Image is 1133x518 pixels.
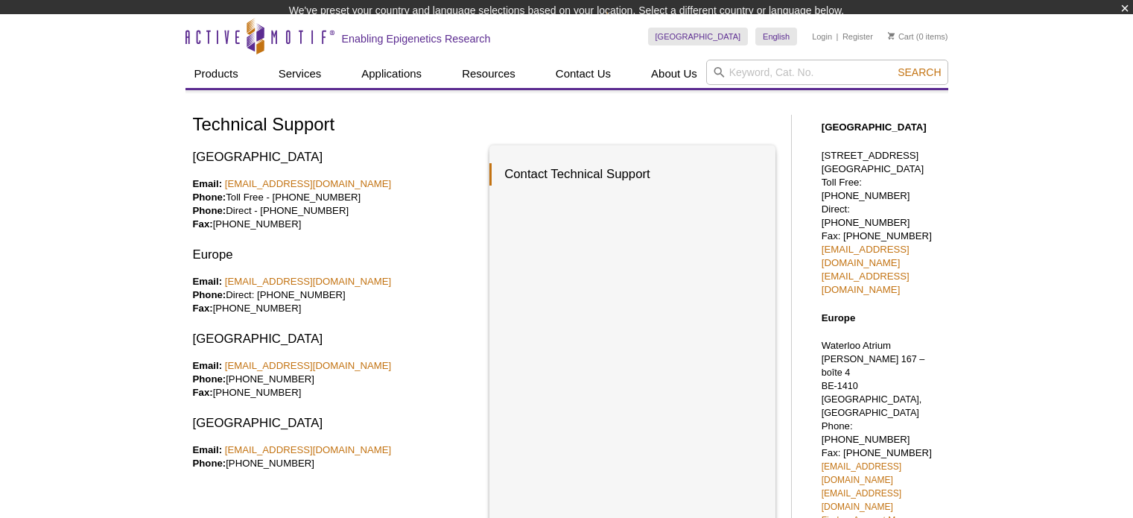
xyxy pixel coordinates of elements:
[193,148,479,166] h3: [GEOGRAPHIC_DATA]
[888,32,895,40] img: Your Cart
[193,359,479,399] p: [PHONE_NUMBER] [PHONE_NUMBER]
[342,32,491,45] h2: Enabling Epigenetics Research
[822,244,910,268] a: [EMAIL_ADDRESS][DOMAIN_NAME]
[888,31,914,42] a: Cart
[193,387,213,398] strong: Fax:
[193,289,226,300] strong: Phone:
[822,271,910,295] a: [EMAIL_ADDRESS][DOMAIN_NAME]
[648,28,749,45] a: [GEOGRAPHIC_DATA]
[193,303,213,314] strong: Fax:
[453,60,524,88] a: Resources
[225,276,392,287] a: [EMAIL_ADDRESS][DOMAIN_NAME]
[193,443,479,470] p: [PHONE_NUMBER]
[489,163,761,186] h3: Contact Technical Support
[193,177,479,231] p: Toll Free - [PHONE_NUMBER] Direct - [PHONE_NUMBER] [PHONE_NUMBER]
[193,458,226,469] strong: Phone:
[193,115,776,136] h1: Technical Support
[822,149,941,297] p: [STREET_ADDRESS] [GEOGRAPHIC_DATA] Toll Free: [PHONE_NUMBER] Direct: [PHONE_NUMBER] Fax: [PHONE_N...
[822,354,925,418] span: [PERSON_NAME] 167 – boîte 4 BE-1410 [GEOGRAPHIC_DATA], [GEOGRAPHIC_DATA]
[270,60,331,88] a: Services
[898,66,941,78] span: Search
[842,31,873,42] a: Register
[193,205,226,216] strong: Phone:
[193,360,223,371] strong: Email:
[812,31,832,42] a: Login
[822,312,855,323] strong: Europe
[822,121,927,133] strong: [GEOGRAPHIC_DATA]
[352,60,431,88] a: Applications
[193,246,479,264] h3: Europe
[822,461,901,485] a: [EMAIL_ADDRESS][DOMAIN_NAME]
[193,218,213,230] strong: Fax:
[193,414,479,432] h3: [GEOGRAPHIC_DATA]
[193,275,479,315] p: Direct: [PHONE_NUMBER] [PHONE_NUMBER]
[193,444,223,455] strong: Email:
[837,28,839,45] li: |
[755,28,797,45] a: English
[893,66,945,79] button: Search
[225,360,392,371] a: [EMAIL_ADDRESS][DOMAIN_NAME]
[193,276,223,287] strong: Email:
[547,60,620,88] a: Contact Us
[606,11,646,46] img: Change Here
[193,330,479,348] h3: [GEOGRAPHIC_DATA]
[822,488,901,512] a: [EMAIL_ADDRESS][DOMAIN_NAME]
[193,373,226,385] strong: Phone:
[193,178,223,189] strong: Email:
[888,28,948,45] li: (0 items)
[225,178,392,189] a: [EMAIL_ADDRESS][DOMAIN_NAME]
[225,444,392,455] a: [EMAIL_ADDRESS][DOMAIN_NAME]
[706,60,948,85] input: Keyword, Cat. No.
[193,192,226,203] strong: Phone:
[185,60,247,88] a: Products
[642,60,706,88] a: About Us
